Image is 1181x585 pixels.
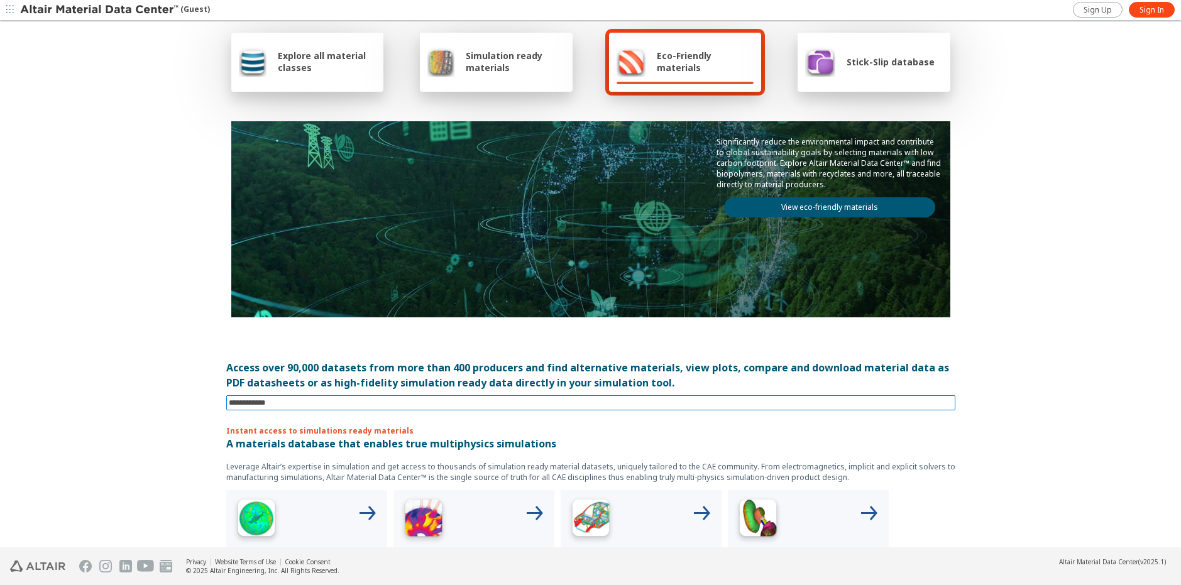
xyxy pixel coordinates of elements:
[226,360,955,390] div: Access over 90,000 datasets from more than 400 producers and find alternative materials, view plo...
[186,557,206,566] a: Privacy
[285,557,331,566] a: Cookie Consent
[1140,5,1164,15] span: Sign In
[657,50,754,74] span: Eco-Friendly materials
[20,4,210,16] div: (Guest)
[566,495,616,545] img: Structural Analyses Icon
[226,461,955,483] p: Leverage Altair’s expertise in simulation and get access to thousands of simulation ready materia...
[617,46,645,77] img: Eco-Friendly materials
[427,46,454,77] img: Simulation ready materials
[847,56,935,68] span: Stick-Slip database
[1129,2,1175,18] a: Sign In
[10,560,65,572] img: Altair Engineering
[278,50,376,74] span: Explore all material classes
[733,495,783,545] img: Crash Analyses Icon
[805,46,835,77] img: Stick-Slip database
[20,4,180,16] img: Altair Material Data Center
[226,425,955,436] p: Instant access to simulations ready materials
[1073,2,1123,18] a: Sign Up
[466,50,564,74] span: Simulation ready materials
[186,566,339,575] div: © 2025 Altair Engineering, Inc. All Rights Reserved.
[226,436,955,451] p: A materials database that enables true multiphysics simulations
[724,197,935,217] a: View eco-friendly materials
[398,495,449,545] img: Low Frequency Icon
[717,136,943,190] p: Significantly reduce the environmental impact and contribute to global sustainability goals by se...
[231,495,282,545] img: High Frequency Icon
[1059,557,1166,566] div: (v2025.1)
[239,46,267,77] img: Explore all material classes
[1084,5,1112,15] span: Sign Up
[215,557,276,566] a: Website Terms of Use
[1059,557,1138,566] span: Altair Material Data Center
